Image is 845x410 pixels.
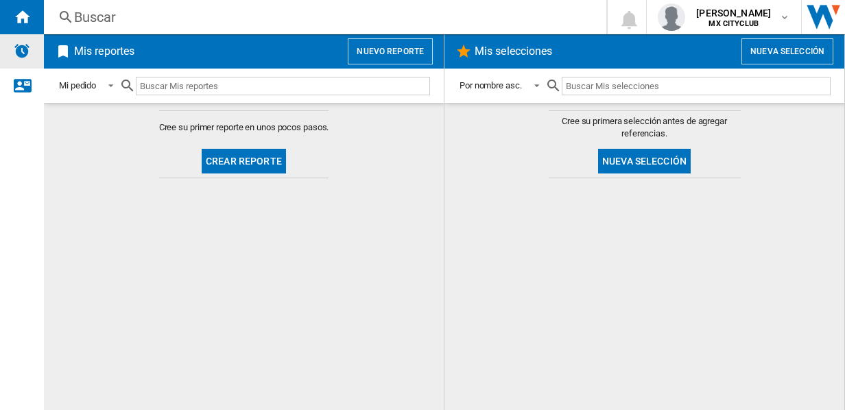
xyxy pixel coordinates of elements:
div: Buscar [74,8,571,27]
span: Cree su primera selección antes de agregar referencias. [549,115,741,140]
div: Por nombre asc. [460,80,522,91]
img: alerts-logo.svg [14,43,30,59]
input: Buscar Mis selecciones [562,77,831,95]
button: Crear reporte [202,149,286,173]
span: [PERSON_NAME] [696,6,771,20]
button: Nueva selección [741,38,833,64]
h2: Mis selecciones [472,38,556,64]
span: Cree su primer reporte en unos pocos pasos. [159,121,329,134]
h2: Mis reportes [71,38,137,64]
button: Nuevo reporte [348,38,433,64]
img: profile.jpg [658,3,685,31]
button: Nueva selección [598,149,691,173]
b: MX CITYCLUB [709,19,759,28]
input: Buscar Mis reportes [136,77,430,95]
div: Mi pedido [59,80,96,91]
